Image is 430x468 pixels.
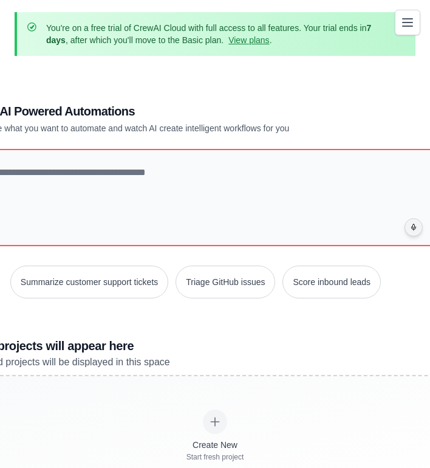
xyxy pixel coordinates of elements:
div: Create New [186,439,244,451]
button: Score inbound leads [282,266,381,298]
button: Click to speak your automation idea [404,218,423,236]
button: Triage GitHub issues [176,266,275,298]
p: You're on a free trial of CrewAI Cloud with full access to all features. Your trial ends in , aft... [46,22,386,46]
a: View plans [228,35,269,45]
button: Summarize customer support tickets [10,266,168,298]
button: Toggle navigation [395,10,420,35]
div: Start fresh project [186,452,244,462]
